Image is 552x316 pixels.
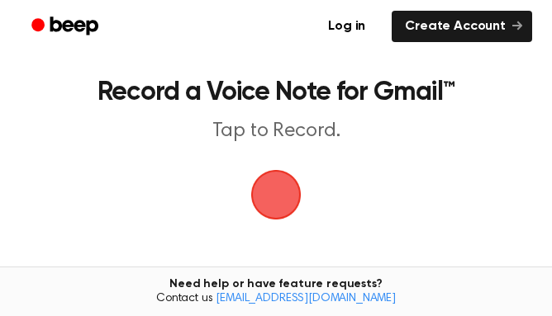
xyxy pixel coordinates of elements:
[392,11,532,42] a: Create Account
[251,170,301,219] img: Beep Logo
[36,79,516,106] h1: Record a Voice Note for Gmail™
[20,11,113,43] a: Beep
[216,293,396,304] a: [EMAIL_ADDRESS][DOMAIN_NAME]
[36,119,516,144] p: Tap to Record.
[10,292,542,307] span: Contact us
[312,7,382,45] a: Log in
